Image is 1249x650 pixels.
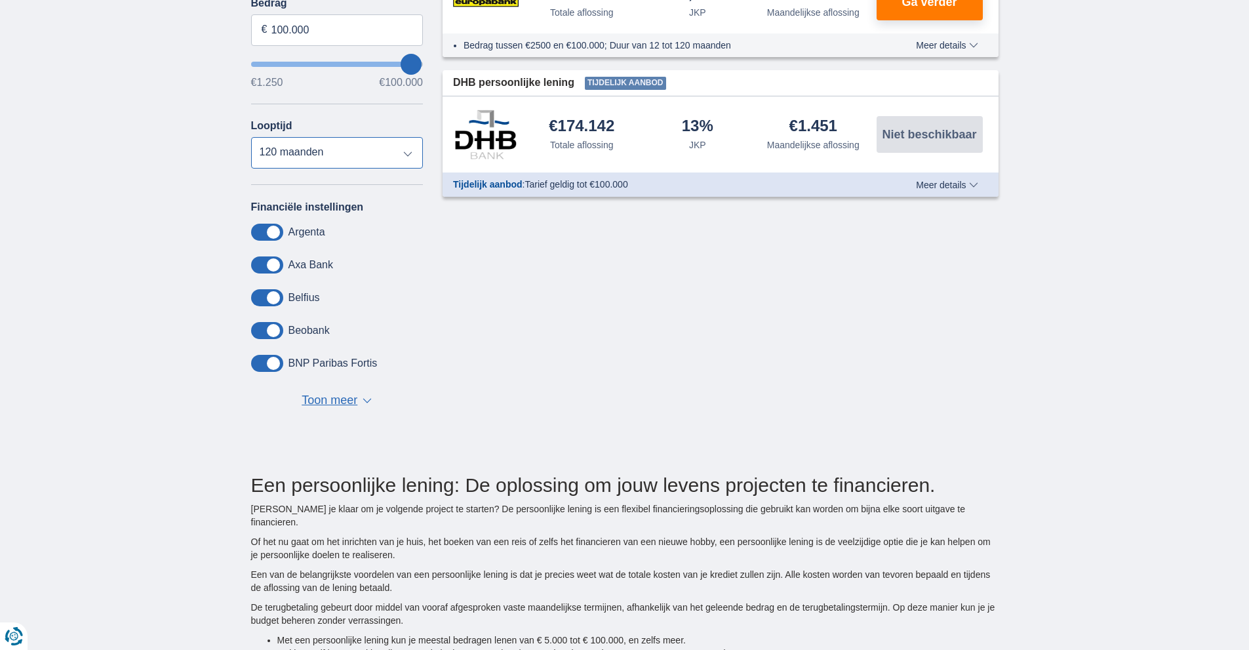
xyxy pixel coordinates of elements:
span: € [262,22,268,37]
label: Belfius [288,292,320,304]
span: Tarief geldig tot €100.000 [525,179,627,190]
div: Totale aflossing [550,138,614,152]
span: €1.250 [251,77,283,88]
div: : [443,178,879,191]
div: Maandelijkse aflossing [767,138,860,152]
label: Axa Bank [288,259,333,271]
div: 13% [682,118,713,136]
div: JKP [689,138,706,152]
span: Niet beschikbaar [882,129,976,140]
span: Meer details [916,180,978,190]
div: Totale aflossing [550,6,614,19]
span: ▼ [363,398,372,403]
span: Tijdelijk aanbod [453,179,523,190]
button: Niet beschikbaar [877,116,983,153]
label: Beobank [288,325,330,336]
span: Toon meer [302,392,357,409]
p: Een van de belangrijkste voordelen van een persoonlijke lening is dat je precies weet wat de tota... [251,568,999,594]
input: wantToBorrow [251,62,424,67]
button: Meer details [906,40,987,51]
div: Maandelijkse aflossing [767,6,860,19]
span: DHB persoonlijke lening [453,75,574,91]
h2: Een persoonlijke lening: De oplossing om jouw levens projecten te financieren. [251,474,999,496]
label: BNP Paribas Fortis [288,357,378,369]
li: Met een persoonlijke lening kun je meestal bedragen lenen van € 5.000 tot € 100.000, en zelfs meer. [277,634,999,647]
button: Toon meer ▼ [298,392,376,410]
span: Tijdelijk aanbod [585,77,666,90]
div: €1.451 [789,118,837,136]
label: Argenta [288,226,325,238]
div: €174.142 [549,118,614,136]
li: Bedrag tussen €2500 en €100.000; Duur van 12 tot 120 maanden [464,39,868,52]
div: JKP [689,6,706,19]
span: Meer details [916,41,978,50]
button: Meer details [906,180,987,190]
label: Looptijd [251,120,292,132]
span: €100.000 [379,77,423,88]
img: product.pl.alt DHB Bank [453,110,519,159]
p: Of het nu gaat om het inrichten van je huis, het boeken van een reis of zelfs het financieren van... [251,535,999,561]
label: Financiële instellingen [251,201,364,213]
p: [PERSON_NAME] je klaar om je volgende project te starten? De persoonlijke lening is een flexibel ... [251,502,999,529]
p: De terugbetaling gebeurt door middel van vooraf afgesproken vaste maandelijkse termijnen, afhanke... [251,601,999,627]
